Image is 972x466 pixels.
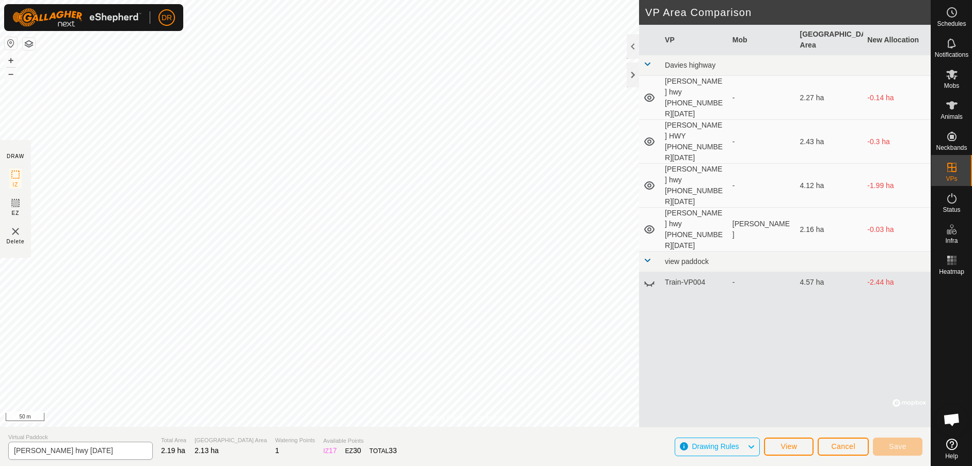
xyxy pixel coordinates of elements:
[863,164,931,208] td: -1.99 ha
[939,269,964,275] span: Heatmap
[732,136,792,147] div: -
[945,453,958,459] span: Help
[5,68,17,80] button: –
[475,413,506,423] a: Contact Us
[12,8,141,27] img: Gallagher Logo
[732,92,792,103] div: -
[661,272,728,293] td: Train-VP004
[12,209,20,217] span: EZ
[661,164,728,208] td: [PERSON_NAME] hwy [PHONE_NUMBER][DATE]
[275,446,279,455] span: 1
[936,404,967,435] div: Open chat
[796,76,864,120] td: 2.27 ha
[732,277,792,288] div: -
[424,413,463,423] a: Privacy Policy
[661,76,728,120] td: [PERSON_NAME] hwy [PHONE_NUMBER][DATE]
[692,442,739,451] span: Drawing Rules
[796,25,864,55] th: [GEOGRAPHIC_DATA] Area
[796,208,864,252] td: 2.16 ha
[863,208,931,252] td: -0.03 ha
[665,61,715,69] span: Davies highway
[943,207,960,213] span: Status
[13,181,19,189] span: IZ
[873,438,922,456] button: Save
[323,437,396,445] span: Available Points
[353,446,361,455] span: 30
[162,12,172,23] span: DR
[831,442,855,451] span: Cancel
[796,272,864,293] td: 4.57 ha
[796,120,864,164] td: 2.43 ha
[5,54,17,67] button: +
[275,436,315,445] span: Watering Points
[863,120,931,164] td: -0.3 ha
[728,25,796,55] th: Mob
[345,445,361,456] div: EZ
[661,120,728,164] td: [PERSON_NAME] HWY [PHONE_NUMBER][DATE]
[665,257,709,266] span: view paddock
[9,225,22,238] img: VP
[389,446,397,455] span: 33
[944,83,959,89] span: Mobs
[764,438,814,456] button: View
[161,436,186,445] span: Total Area
[8,433,153,442] span: Virtual Paddock
[7,238,25,245] span: Delete
[370,445,397,456] div: TOTAL
[645,6,931,19] h2: VP Area Comparison
[5,37,17,50] button: Reset Map
[935,52,968,58] span: Notifications
[931,434,972,463] a: Help
[863,76,931,120] td: -0.14 ha
[945,238,958,244] span: Infra
[941,114,963,120] span: Animals
[863,272,931,293] td: -2.44 ha
[7,152,24,160] div: DRAW
[661,25,728,55] th: VP
[946,176,957,182] span: VPs
[329,446,337,455] span: 17
[195,446,219,455] span: 2.13 ha
[732,180,792,191] div: -
[323,445,337,456] div: IZ
[863,25,931,55] th: New Allocation
[936,145,967,151] span: Neckbands
[889,442,906,451] span: Save
[23,38,35,50] button: Map Layers
[195,436,267,445] span: [GEOGRAPHIC_DATA] Area
[818,438,869,456] button: Cancel
[732,219,792,240] div: [PERSON_NAME]
[796,164,864,208] td: 4.12 ha
[661,208,728,252] td: [PERSON_NAME] hwy [PHONE_NUMBER][DATE]
[937,21,966,27] span: Schedules
[780,442,797,451] span: View
[161,446,185,455] span: 2.19 ha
